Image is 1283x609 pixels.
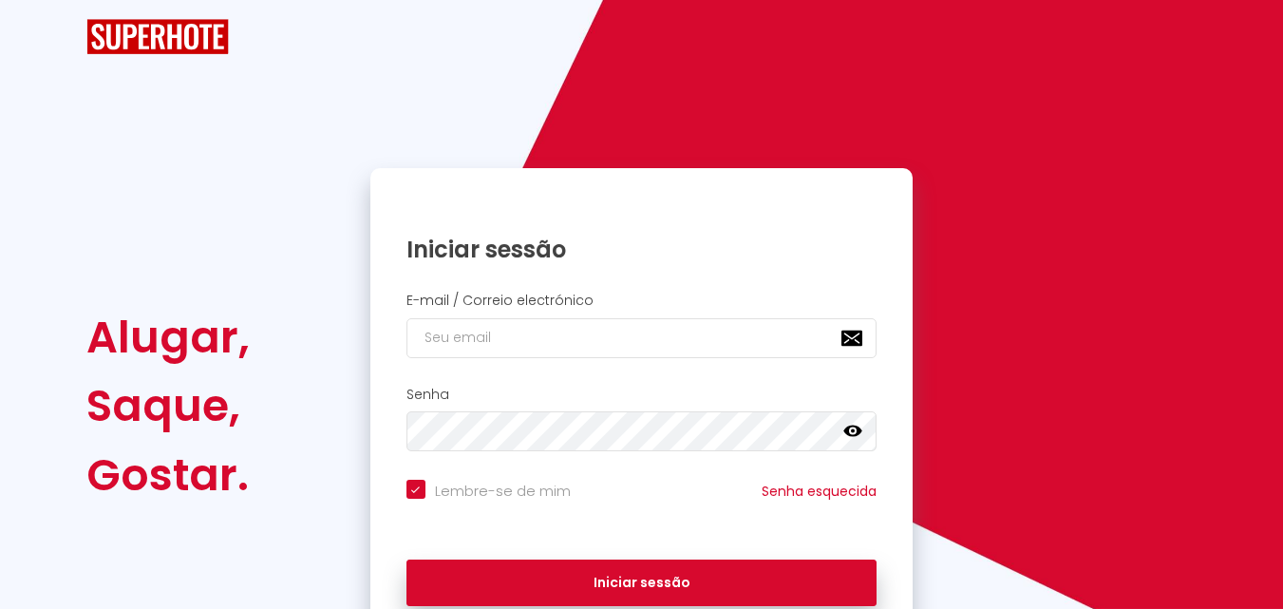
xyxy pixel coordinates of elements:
h1: Iniciar sessão [406,235,877,264]
h2: E-mail / Correio electrónico [406,293,877,309]
div: Saque, [86,371,250,440]
h2: Senha [406,387,877,403]
div: Gostar. [86,441,250,509]
img: SuperHote logo [86,19,229,54]
button: Iniciar sessão [406,560,877,607]
button: Ouvrir le widget de chat LiveChat [15,8,72,65]
a: Senha esquecida [762,482,877,501]
input: Seu email [406,318,877,358]
div: Alugar, [86,303,250,371]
